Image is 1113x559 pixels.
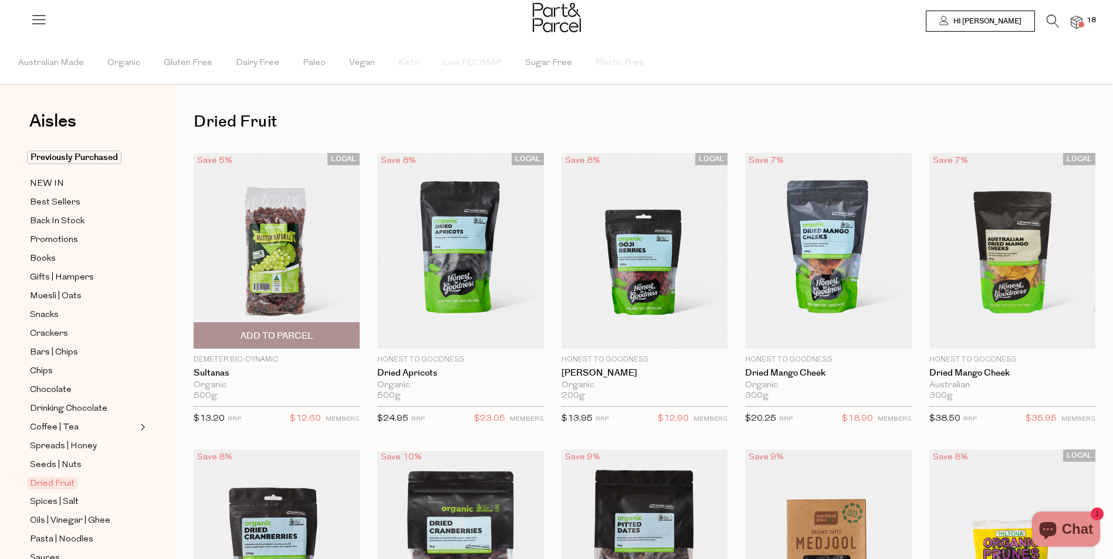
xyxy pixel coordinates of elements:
span: Hi [PERSON_NAME] [950,16,1021,26]
a: Drinking Chocolate [30,401,137,416]
button: Add To Parcel [194,322,360,349]
small: RRP [596,416,609,422]
a: Previously Purchased [30,151,137,165]
span: LOCAL [1063,449,1095,462]
span: Aisles [29,108,76,134]
inbox-online-store-chat: Shopify online store chat [1029,512,1104,550]
a: Sultanas [194,368,360,379]
a: Back In Stock [30,214,137,229]
span: 18 [1084,15,1099,26]
span: Chips [30,364,53,379]
span: Dried Fruit [27,477,77,489]
div: Australian [929,380,1095,391]
small: MEMBERS [693,416,728,422]
span: Plastic Free [596,43,644,84]
h1: Dried Fruit [194,108,1095,135]
span: $12.60 [290,411,321,427]
div: Save 5% [194,153,236,169]
span: $23.05 [474,411,505,427]
span: Coffee | Tea [30,421,79,435]
a: Oils | Vinegar | Ghee [30,513,137,528]
a: Spreads | Honey [30,439,137,454]
span: Low FODMAP [442,43,502,84]
a: Aisles [29,113,76,142]
span: Books [30,252,56,266]
span: Paleo [303,43,326,84]
a: Chocolate [30,383,137,397]
span: $20.25 [745,414,776,423]
p: Honest to Goodness [929,355,1095,365]
span: Keto [398,43,419,84]
a: [PERSON_NAME] [561,368,728,379]
img: Dried Mango Cheek [929,153,1095,349]
span: 300g [745,391,769,401]
a: Books [30,251,137,266]
a: Seeds | Nuts [30,458,137,472]
img: Dried Apricots [377,153,543,349]
span: $18.90 [842,411,873,427]
a: Bars | Chips [30,345,137,360]
span: Gluten Free [164,43,212,84]
div: Save 9% [561,449,604,465]
small: MEMBERS [1061,416,1095,422]
img: Goji Berries [561,153,728,349]
span: 300g [929,391,953,401]
button: Expand/Collapse Coffee | Tea [137,420,146,434]
span: LOCAL [1063,153,1095,165]
a: Chips [30,364,137,379]
img: Sultanas [194,153,360,349]
span: $35.95 [1026,411,1057,427]
a: Gifts | Hampers [30,270,137,285]
span: Oils | Vinegar | Ghee [30,514,110,528]
img: Dried Mango Cheek [745,153,911,349]
span: 500g [377,391,401,401]
span: Drinking Chocolate [30,402,107,416]
div: Save 8% [194,449,236,465]
span: 200g [561,391,585,401]
span: Chocolate [30,383,72,397]
div: Organic [745,380,911,391]
span: Bars | Chips [30,346,78,360]
span: LOCAL [695,153,728,165]
div: Save 7% [929,153,972,169]
span: Organic [107,43,140,84]
p: Honest to Goodness [377,355,543,365]
small: MEMBERS [510,416,544,422]
div: Save 8% [929,449,972,465]
span: 500g [194,391,217,401]
a: Pasta | Noodles [30,532,137,547]
small: RRP [411,416,425,422]
div: Save 8% [561,153,604,169]
p: Honest to Goodness [561,355,728,365]
small: RRP [228,416,241,422]
a: Dried Mango Cheek [745,368,911,379]
a: Dried Mango Cheek [929,368,1095,379]
span: Dairy Free [236,43,279,84]
p: Demeter Bio-Dynamic [194,355,360,365]
span: Spreads | Honey [30,439,97,454]
span: Snacks [30,308,59,322]
span: $38.50 [929,414,960,423]
small: RRP [779,416,793,422]
a: Coffee | Tea [30,420,137,435]
span: Crackers [30,327,68,341]
a: Promotions [30,233,137,247]
span: Australian Made [18,43,84,84]
span: Add To Parcel [241,330,313,342]
span: Back In Stock [30,214,84,229]
a: Best Sellers [30,195,137,210]
span: Sugar Free [525,43,572,84]
span: $24.95 [377,414,408,423]
span: LOCAL [512,153,544,165]
span: LOCAL [327,153,360,165]
small: MEMBERS [326,416,360,422]
a: 18 [1071,16,1082,28]
span: $13.20 [194,414,225,423]
span: Vegan [349,43,375,84]
span: NEW IN [30,177,64,191]
p: Honest to Goodness [745,355,911,365]
a: Dried Fruit [30,476,137,490]
div: Save 7% [745,153,787,169]
a: Spices | Salt [30,495,137,509]
span: Best Sellers [30,196,80,210]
